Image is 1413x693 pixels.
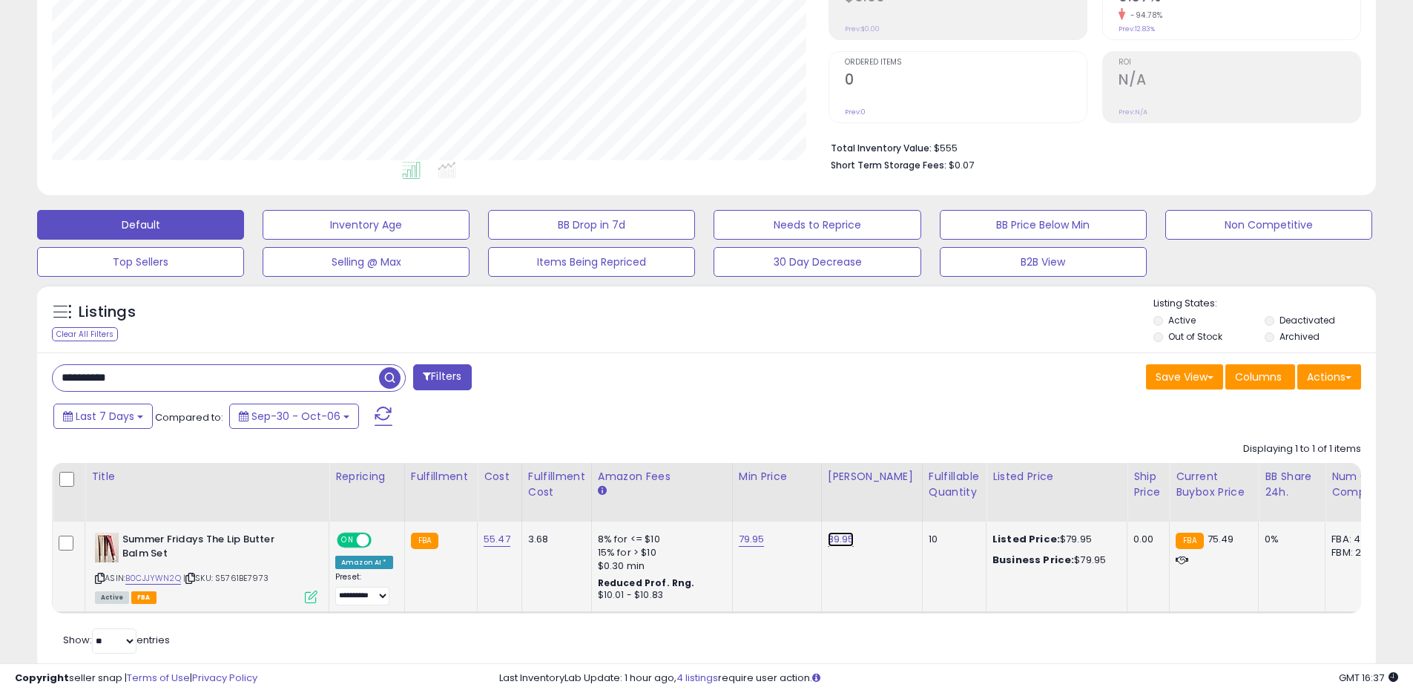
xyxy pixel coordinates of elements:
[828,532,854,547] a: 89.95
[411,533,438,549] small: FBA
[1165,210,1372,240] button: Non Competitive
[1331,469,1386,500] div: Num of Comp.
[125,572,181,585] a: B0CJJYWN2Q
[251,409,340,424] span: Sep-30 - Oct-06
[845,108,866,116] small: Prev: 0
[1119,71,1360,91] h2: N/A
[37,210,244,240] button: Default
[1243,442,1361,456] div: Displaying 1 to 1 of 1 items
[499,671,1398,686] div: Last InventoryLab Update: 1 hour ago, require user action.
[831,138,1350,156] li: $555
[992,469,1121,485] div: Listed Price
[1168,330,1222,343] label: Out of Stock
[488,247,695,277] button: Items Being Repriced
[992,532,1060,546] b: Listed Price:
[369,534,393,547] span: OFF
[739,469,815,485] div: Min Price
[484,469,516,485] div: Cost
[528,533,580,546] div: 3.68
[598,577,695,589] b: Reduced Prof. Rng.
[845,24,880,33] small: Prev: $0.00
[1176,533,1203,549] small: FBA
[598,589,721,602] div: $10.01 - $10.83
[229,404,359,429] button: Sep-30 - Oct-06
[714,247,920,277] button: 30 Day Decrease
[155,410,223,424] span: Compared to:
[714,210,920,240] button: Needs to Reprice
[831,142,932,154] b: Total Inventory Value:
[15,671,69,685] strong: Copyright
[95,533,119,562] img: 41yoE3WxqmL._SL40_.jpg
[598,533,721,546] div: 8% for <= $10
[598,546,721,559] div: 15% for > $10
[131,591,157,604] span: FBA
[992,553,1074,567] b: Business Price:
[1297,364,1361,390] button: Actions
[528,469,585,500] div: Fulfillment Cost
[122,533,303,564] b: Summer Fridays The Lip Butter Balm Set
[15,671,257,686] div: seller snap | |
[929,469,980,500] div: Fulfillable Quantity
[263,210,470,240] button: Inventory Age
[335,469,398,485] div: Repricing
[335,572,393,605] div: Preset:
[37,247,244,277] button: Top Sellers
[1265,533,1314,546] div: 0%
[1339,671,1398,685] span: 2025-10-14 16:37 GMT
[1168,314,1196,326] label: Active
[1235,370,1282,384] span: Columns
[1331,533,1380,546] div: FBA: 4
[79,302,136,323] h5: Listings
[1146,364,1223,390] button: Save View
[1208,532,1234,546] span: 75.49
[949,158,974,172] span: $0.07
[929,533,975,546] div: 10
[413,364,471,390] button: Filters
[488,210,695,240] button: BB Drop in 7d
[95,591,129,604] span: All listings currently available for purchase on Amazon
[52,327,118,341] div: Clear All Filters
[335,556,393,569] div: Amazon AI *
[828,469,916,485] div: [PERSON_NAME]
[845,59,1087,67] span: Ordered Items
[1225,364,1295,390] button: Columns
[992,554,1116,567] div: $79.95
[127,671,190,685] a: Terms of Use
[484,532,510,547] a: 55.47
[1265,469,1319,500] div: BB Share 24h.
[1176,469,1252,500] div: Current Buybox Price
[676,671,718,685] a: 4 listings
[1119,108,1147,116] small: Prev: N/A
[598,469,726,485] div: Amazon Fees
[1133,533,1158,546] div: 0.00
[263,247,470,277] button: Selling @ Max
[1279,314,1335,326] label: Deactivated
[192,671,257,685] a: Privacy Policy
[598,485,607,498] small: Amazon Fees.
[91,469,323,485] div: Title
[1331,546,1380,559] div: FBM: 2
[940,210,1147,240] button: BB Price Below Min
[1133,469,1163,500] div: Ship Price
[95,533,317,602] div: ASIN:
[183,572,269,584] span: | SKU: S5761BE7973
[63,633,170,647] span: Show: entries
[411,469,471,485] div: Fulfillment
[992,533,1116,546] div: $79.95
[1153,297,1376,311] p: Listing States:
[739,532,765,547] a: 79.95
[1119,59,1360,67] span: ROI
[831,159,946,171] b: Short Term Storage Fees:
[53,404,153,429] button: Last 7 Days
[1119,24,1155,33] small: Prev: 12.83%
[940,247,1147,277] button: B2B View
[338,534,357,547] span: ON
[76,409,134,424] span: Last 7 Days
[845,71,1087,91] h2: 0
[1125,10,1163,21] small: -94.78%
[598,559,721,573] div: $0.30 min
[1279,330,1320,343] label: Archived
